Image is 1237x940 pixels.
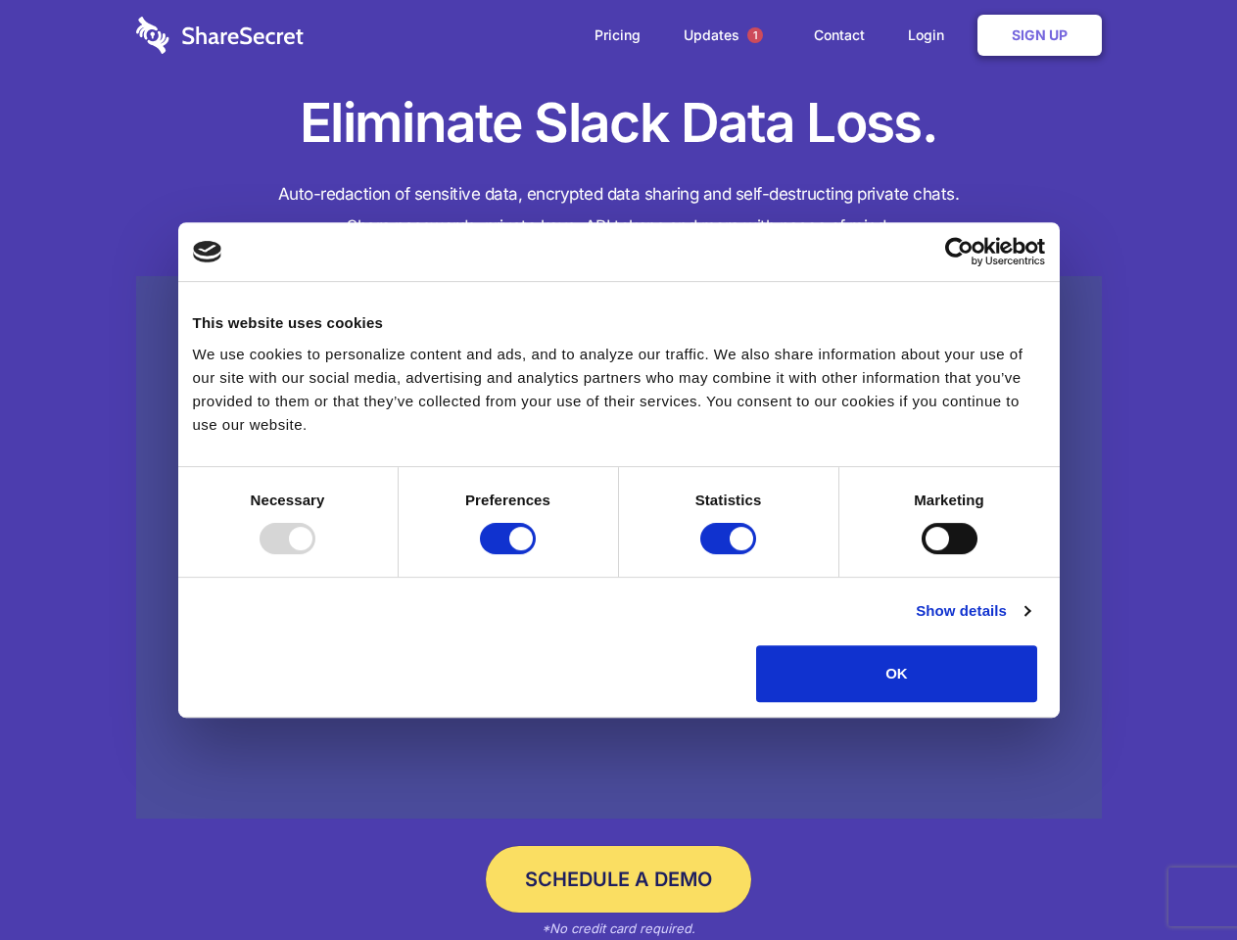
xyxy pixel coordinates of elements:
div: We use cookies to personalize content and ads, and to analyze our traffic. We also share informat... [193,343,1045,437]
img: logo [193,241,222,262]
img: logo-wordmark-white-trans-d4663122ce5f474addd5e946df7df03e33cb6a1c49d2221995e7729f52c070b2.svg [136,17,304,54]
strong: Marketing [914,492,984,508]
a: Usercentrics Cookiebot - opens in a new window [874,237,1045,266]
a: Pricing [575,5,660,66]
span: 1 [747,27,763,43]
div: This website uses cookies [193,311,1045,335]
em: *No credit card required. [542,920,695,936]
a: Schedule a Demo [486,846,751,913]
a: Login [888,5,974,66]
a: Contact [794,5,884,66]
h4: Auto-redaction of sensitive data, encrypted data sharing and self-destructing private chats. Shar... [136,178,1102,243]
button: OK [756,645,1037,702]
strong: Necessary [251,492,325,508]
a: Show details [916,599,1029,623]
a: Wistia video thumbnail [136,276,1102,820]
a: Sign Up [977,15,1102,56]
h1: Eliminate Slack Data Loss. [136,88,1102,159]
strong: Preferences [465,492,550,508]
strong: Statistics [695,492,762,508]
